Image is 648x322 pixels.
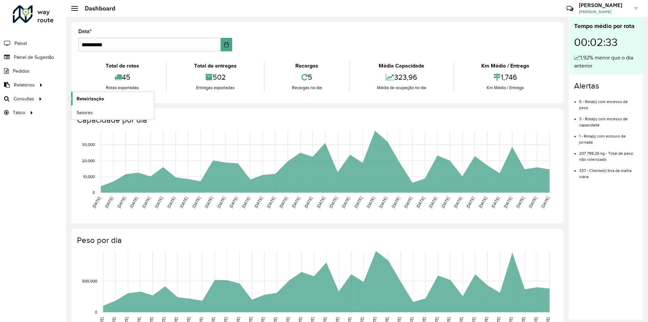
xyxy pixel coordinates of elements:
div: 00:02:33 [574,31,638,54]
text: [DATE] [116,196,126,209]
text: [DATE] [503,196,513,209]
h4: Alertas [574,81,638,91]
text: [DATE] [253,196,263,209]
span: Pedidos [13,68,30,75]
text: [DATE] [378,196,388,209]
text: [DATE] [341,196,351,209]
h2: Dashboard [78,5,115,12]
h4: Capacidade por dia [77,115,557,125]
div: Tempo médio por rota [574,22,638,31]
span: Painel de Sugestão [14,54,54,61]
div: Total de entregas [168,62,262,70]
li: 337 - Cliente(s) fora da malha viária [579,163,638,180]
div: 45 [80,70,164,84]
span: Relatórios [14,81,35,89]
text: [DATE] [141,196,151,209]
div: 1,92% menor que o dia anterior [574,54,638,70]
text: 500,000 [82,279,97,283]
div: Km Médio / Entrega [456,84,555,91]
div: Recargas no dia [266,84,347,91]
text: [DATE] [366,196,376,209]
li: 1 - Rota(s) com estouro de jornada [579,128,638,145]
text: [DATE] [129,196,139,209]
a: Contato Rápido [563,1,577,16]
span: Painel [15,40,27,47]
text: [DATE] [440,196,450,209]
div: Média Capacidade [351,62,452,70]
text: [DATE] [515,196,525,209]
h3: [PERSON_NAME] [579,2,629,8]
text: [DATE] [328,196,338,209]
text: [DATE] [154,196,164,209]
div: 1,746 [456,70,555,84]
button: Choose Date [221,38,233,51]
div: Entregas exportadas [168,84,262,91]
div: Média de ocupação no dia [351,84,452,91]
div: Rotas exportadas [80,84,164,91]
text: [DATE] [303,196,313,209]
li: 5 - Rota(s) com excesso de peso [579,94,638,111]
text: [DATE] [428,196,438,209]
text: [DATE] [391,196,401,209]
text: [DATE] [216,196,226,209]
li: 207.799,26 kg - Total de peso não roteirizado [579,145,638,163]
div: Recargas [266,62,347,70]
label: Data [78,27,92,35]
div: 502 [168,70,262,84]
text: [DATE] [490,196,500,209]
div: 5 [266,70,347,84]
text: [DATE] [403,196,413,209]
text: 0 [95,310,97,314]
text: [DATE] [540,196,550,209]
text: [DATE] [316,196,326,209]
li: 3 - Rota(s) com excesso de capacidade [579,111,638,128]
text: [DATE] [528,196,538,209]
text: [DATE] [204,196,214,209]
span: Consultas [13,95,34,102]
text: [DATE] [166,196,176,209]
text: [DATE] [278,196,288,209]
text: [DATE] [291,196,301,209]
span: [PERSON_NAME] [579,9,629,15]
div: 323,96 [351,70,452,84]
text: 20,000 [82,158,95,163]
text: [DATE] [241,196,251,209]
text: [DATE] [228,196,238,209]
text: [DATE] [478,196,488,209]
span: Roteirização [77,95,104,102]
text: 10,000 [83,174,95,179]
text: [DATE] [465,196,475,209]
div: Total de rotas [80,62,164,70]
text: [DATE] [104,196,114,209]
text: [DATE] [353,196,363,209]
text: [DATE] [179,196,189,209]
text: 0 [92,190,95,195]
a: Roteirização [71,92,154,105]
span: Setores [77,109,93,116]
div: Km Médio / Entrega [456,62,555,70]
text: [DATE] [266,196,276,209]
text: [DATE] [91,196,101,209]
text: 30,000 [82,143,95,147]
a: Setores [71,106,154,119]
h4: Peso por dia [77,236,557,245]
span: Tático [13,109,25,116]
text: [DATE] [191,196,201,209]
text: [DATE] [415,196,425,209]
text: [DATE] [453,196,463,209]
